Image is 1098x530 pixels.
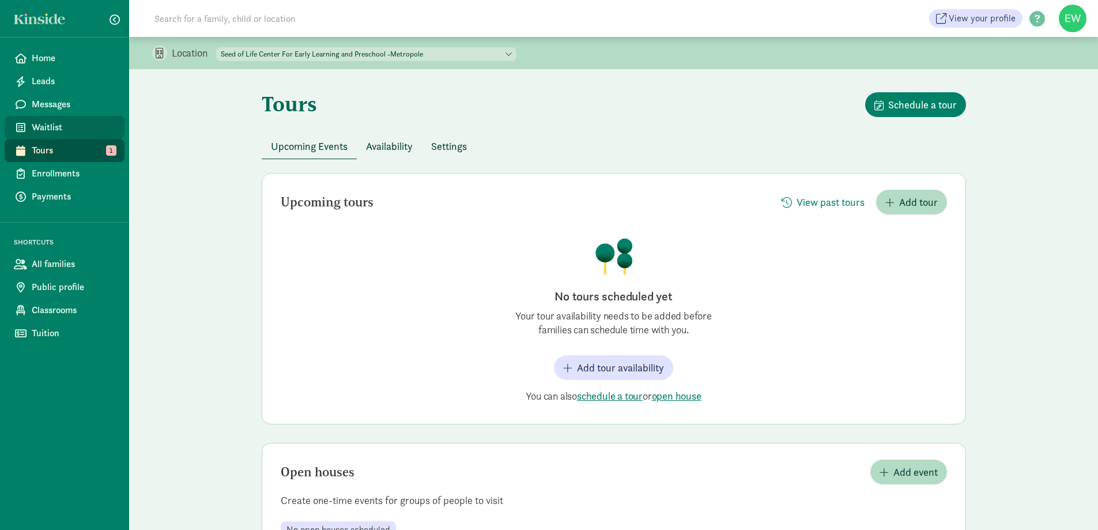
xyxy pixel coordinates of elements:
[281,465,354,479] h2: Open houses
[5,253,124,276] a: All families
[772,190,874,215] button: View past tours
[32,190,115,204] span: Payments
[5,299,124,322] a: Classrooms
[929,9,1022,28] a: View your profile
[652,389,701,403] button: open house
[499,389,729,403] p: You can also or
[5,139,124,162] a: Tours 1
[172,46,216,60] p: Location
[422,134,476,159] button: Settings
[5,116,124,139] a: Waitlist
[554,355,673,380] button: Add tour availability
[32,74,115,88] span: Leads
[5,185,124,208] a: Payments
[5,93,124,116] a: Messages
[32,167,115,181] span: Enrollments
[5,47,124,70] a: Home
[32,280,115,294] span: Public profile
[594,238,633,275] img: illustration-trees.png
[32,144,115,157] span: Tours
[5,70,124,93] a: Leads
[32,51,115,65] span: Home
[949,12,1016,25] span: View your profile
[32,121,115,134] span: Waitlist
[281,196,373,209] h2: Upcoming tours
[262,92,317,115] h1: Tours
[148,7,471,30] input: Search for a family, child or location
[262,134,357,159] button: Upcoming Events
[366,138,413,154] span: Availability
[577,389,643,403] button: schedule a tour
[840,66,1098,530] iframe: Chat Widget
[106,145,116,156] span: 1
[772,196,874,209] a: View past tours
[499,309,729,337] p: Your tour availability needs to be added before families can schedule time with you.
[32,97,115,111] span: Messages
[5,276,124,299] a: Public profile
[357,134,422,159] button: Availability
[32,257,115,271] span: All families
[32,326,115,340] span: Tuition
[5,162,124,185] a: Enrollments
[262,494,965,508] p: Create one-time events for groups of people to visit
[32,303,115,317] span: Classrooms
[797,194,865,210] span: View past tours
[499,288,729,305] h2: No tours scheduled yet
[5,322,124,345] a: Tuition
[431,138,467,154] span: Settings
[271,138,348,154] span: Upcoming Events
[577,360,664,375] span: Add tour availability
